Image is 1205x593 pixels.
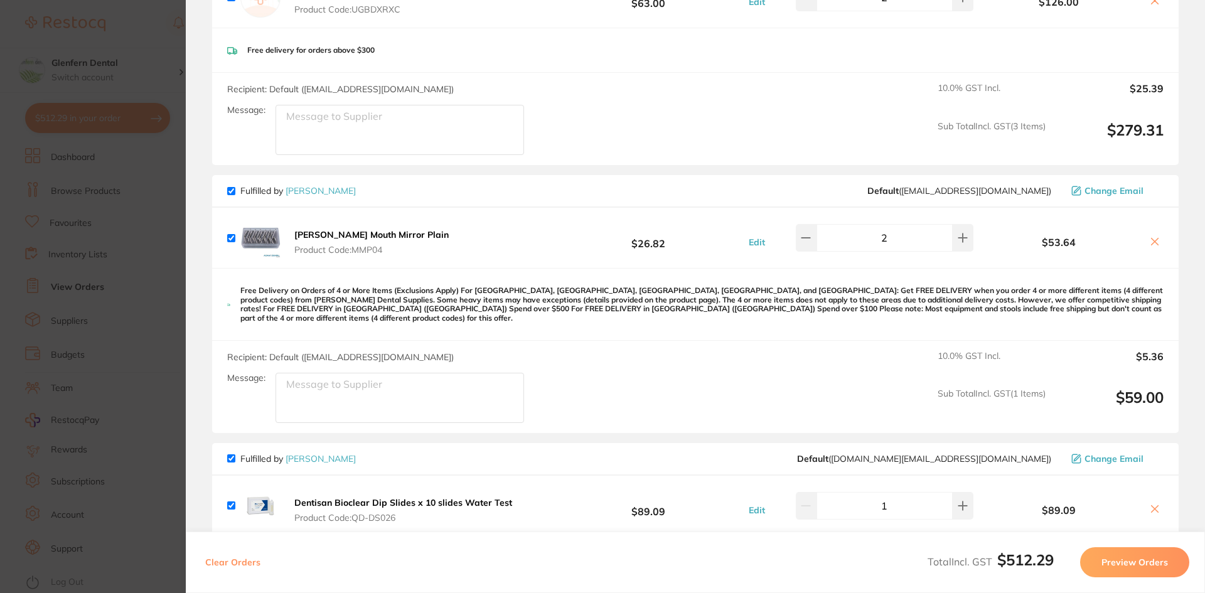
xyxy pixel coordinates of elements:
[227,83,454,95] span: Recipient: Default ( [EMAIL_ADDRESS][DOMAIN_NAME] )
[240,186,356,196] p: Fulfilled by
[867,185,899,196] b: Default
[286,185,356,196] a: [PERSON_NAME]
[867,186,1051,196] span: save@adamdental.com.au
[240,286,1164,323] p: Free Delivery on Orders of 4 or More Items (Exclusions Apply) For [GEOGRAPHIC_DATA], [GEOGRAPHIC_...
[294,4,487,14] span: Product Code: UGBDXRXC
[745,237,769,248] button: Edit
[555,494,742,517] b: $89.09
[240,454,356,464] p: Fulfilled by
[938,121,1046,156] span: Sub Total Incl. GST ( 3 Items)
[294,513,512,523] span: Product Code: QD-DS026
[1056,351,1164,378] output: $5.36
[291,229,453,255] button: [PERSON_NAME] Mouth Mirror Plain Product Code:MMP04
[227,105,265,115] label: Message:
[938,83,1046,110] span: 10.0 % GST Incl.
[797,453,828,464] b: Default
[745,505,769,516] button: Edit
[1080,547,1189,577] button: Preview Orders
[938,351,1046,378] span: 10.0 % GST Incl.
[938,388,1046,423] span: Sub Total Incl. GST ( 1 Items)
[1056,121,1164,156] output: $279.31
[240,486,281,526] img: aTJ5bXh0cw
[1056,388,1164,423] output: $59.00
[240,218,281,258] img: OGxpd2Mxbw
[201,547,264,577] button: Clear Orders
[294,245,449,255] span: Product Code: MMP04
[1084,186,1143,196] span: Change Email
[227,373,265,383] label: Message:
[1068,453,1164,464] button: Change Email
[294,497,512,508] b: Dentisan Bioclear Dip Slides x 10 slides Water Test
[997,550,1054,569] b: $512.29
[247,46,375,55] p: Free delivery for orders above $300
[1068,185,1164,196] button: Change Email
[286,453,356,464] a: [PERSON_NAME]
[1084,454,1143,464] span: Change Email
[1056,83,1164,110] output: $25.39
[294,229,449,240] b: [PERSON_NAME] Mouth Mirror Plain
[797,454,1051,464] span: customer.care@henryschein.com.au
[977,237,1141,248] b: $53.64
[555,227,742,250] b: $26.82
[291,497,516,523] button: Dentisan Bioclear Dip Slides x 10 slides Water Test Product Code:QD-DS026
[928,555,1054,568] span: Total Incl. GST
[227,351,454,363] span: Recipient: Default ( [EMAIL_ADDRESS][DOMAIN_NAME] )
[977,505,1141,516] b: $89.09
